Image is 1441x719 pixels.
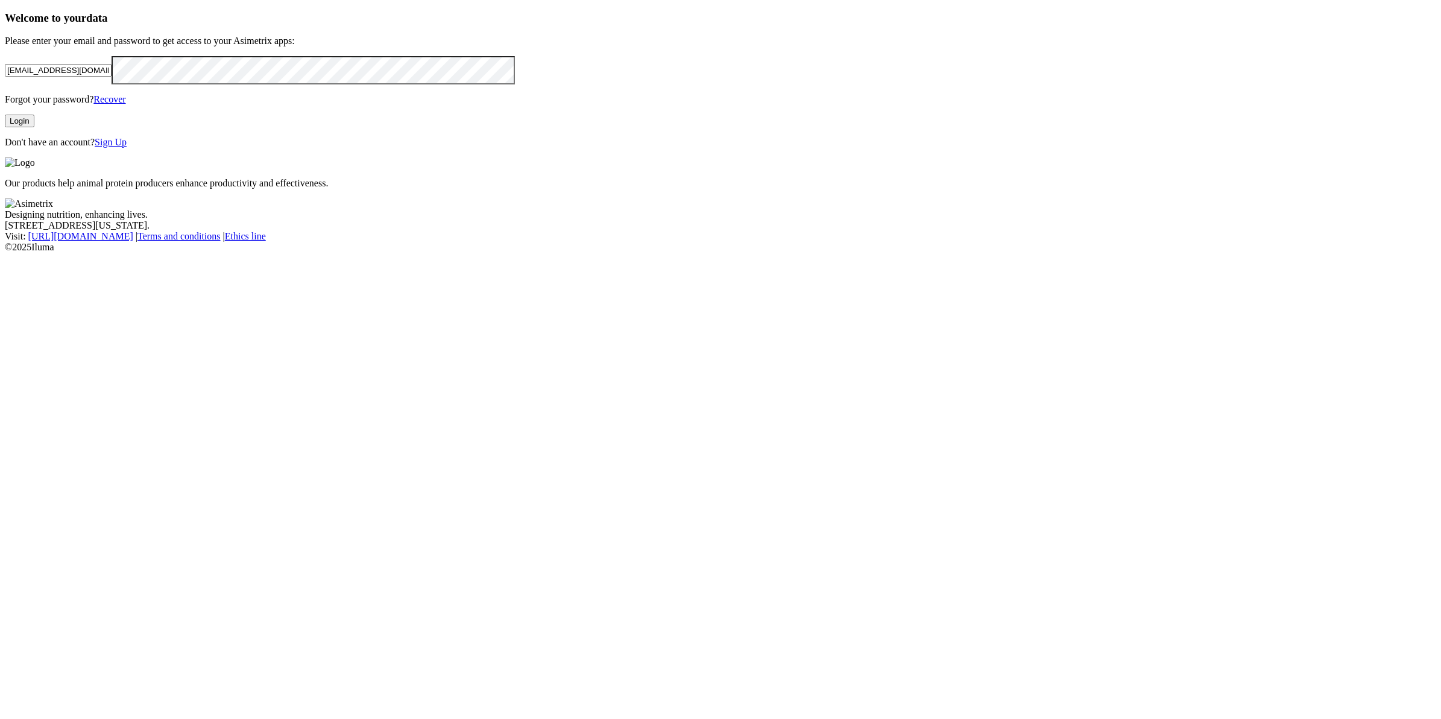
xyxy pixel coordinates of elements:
[5,220,1436,231] div: [STREET_ADDRESS][US_STATE].
[5,36,1436,46] p: Please enter your email and password to get access to your Asimetrix apps:
[5,242,1436,253] div: © 2025 Iluma
[5,137,1436,148] p: Don't have an account?
[28,231,133,241] a: [URL][DOMAIN_NAME]
[5,115,34,127] button: Login
[5,198,53,209] img: Asimetrix
[93,94,125,104] a: Recover
[5,178,1436,189] p: Our products help animal protein producers enhance productivity and effectiveness.
[225,231,266,241] a: Ethics line
[5,157,35,168] img: Logo
[5,11,1436,25] h3: Welcome to your
[5,209,1436,220] div: Designing nutrition, enhancing lives.
[137,231,221,241] a: Terms and conditions
[95,137,127,147] a: Sign Up
[86,11,107,24] span: data
[5,64,112,77] input: Your email
[5,94,1436,105] p: Forgot your password?
[5,231,1436,242] div: Visit : | |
